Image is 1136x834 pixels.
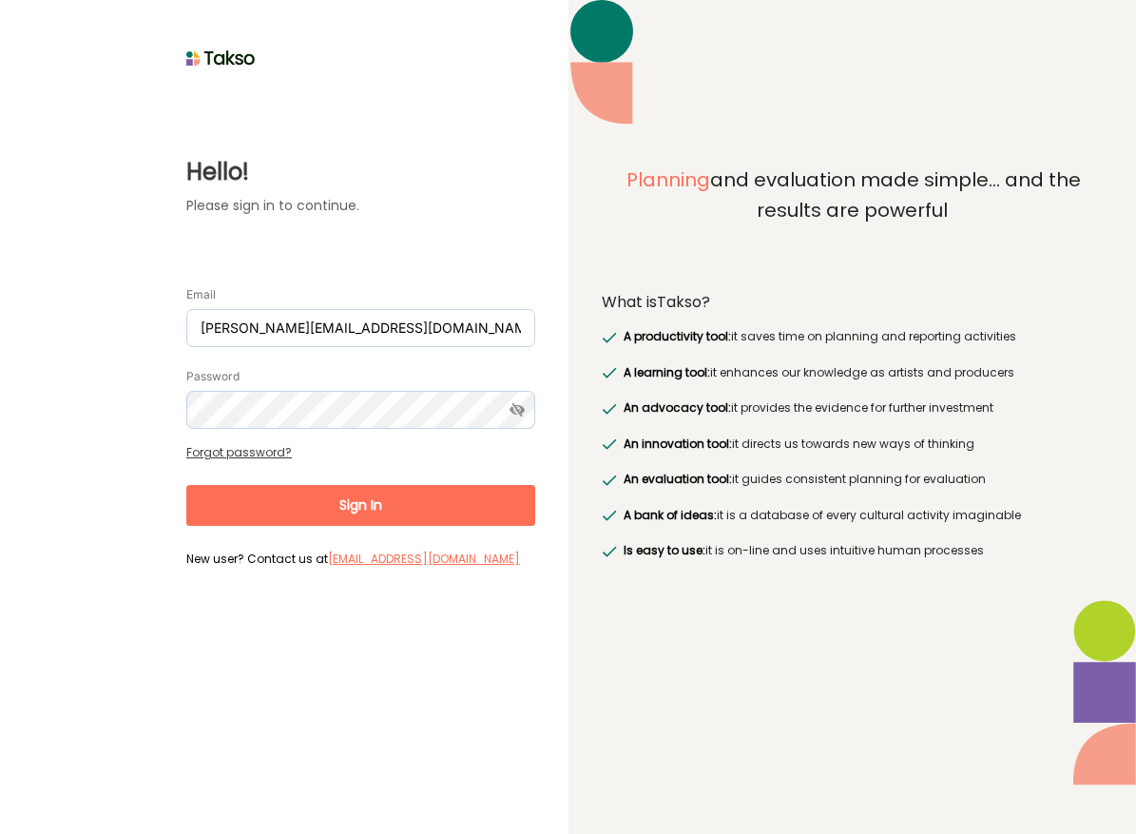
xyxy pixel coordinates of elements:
img: greenRight [602,475,617,486]
span: Planning [626,166,710,193]
label: Hello! [186,155,535,189]
img: greenRight [602,510,617,521]
label: it provides the evidence for further investment [620,398,993,417]
a: [EMAIL_ADDRESS][DOMAIN_NAME] [328,551,520,567]
span: An innovation tool: [624,436,732,452]
label: it guides consistent planning for evaluation [620,470,986,489]
label: Please sign in to continue. [186,196,535,216]
label: it directs us towards new ways of thinking [620,435,974,454]
label: What is [602,293,710,312]
label: New user? Contact us at [186,550,535,567]
a: Forgot password? [186,444,292,460]
img: greenRight [602,438,617,450]
img: greenRight [602,367,617,378]
span: An evaluation tool: [624,471,732,487]
label: it enhances our knowledge as artists and producers [620,363,1014,382]
label: Email [186,287,216,302]
label: it is on-line and uses intuitive human processes [620,541,984,560]
span: An advocacy tool: [624,399,731,416]
label: it is a database of every cultural activity imaginable [620,506,1021,525]
img: taksoLoginLogo [186,44,256,72]
span: A bank of ideas: [624,507,717,523]
button: Sign In [186,485,535,526]
label: Password [186,369,240,384]
img: greenRight [602,332,617,343]
span: A learning tool: [624,364,710,380]
img: greenRight [602,403,617,415]
span: Is easy to use: [624,542,705,558]
span: A productivity tool: [624,328,731,344]
label: [EMAIL_ADDRESS][DOMAIN_NAME] [328,550,520,569]
span: Takso? [657,291,710,313]
label: it saves time on planning and reporting activities [620,327,1016,346]
label: and evaluation made simple... and the results are powerful [602,165,1104,268]
input: Email [186,309,535,347]
img: greenRight [602,546,617,557]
